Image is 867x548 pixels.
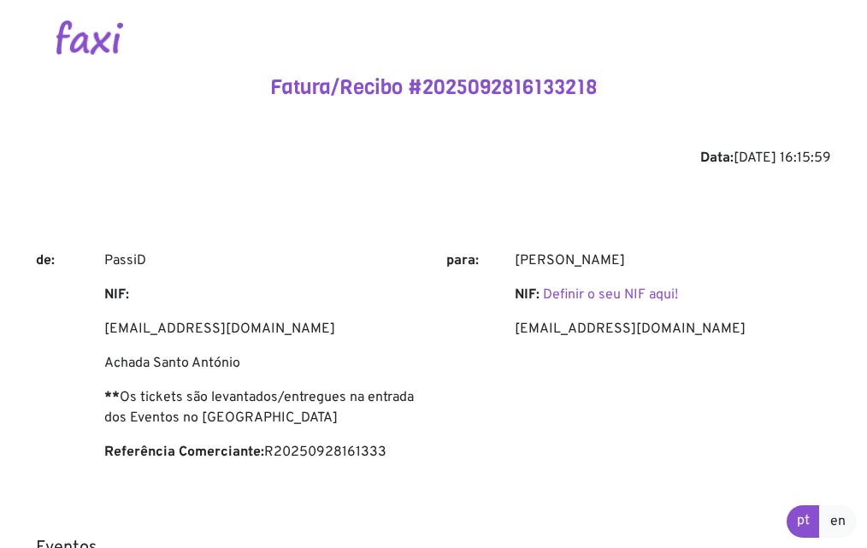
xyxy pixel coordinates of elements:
b: NIF: [515,286,540,303]
div: [DATE] 16:15:59 [36,148,831,168]
b: Referência Comerciante: [104,444,264,461]
p: PassiD [104,250,421,271]
p: [PERSON_NAME] [515,250,831,271]
h4: Fatura/Recibo #2025092816133218 [36,75,831,100]
p: [EMAIL_ADDRESS][DOMAIN_NAME] [104,319,421,339]
p: Achada Santo António [104,353,421,374]
a: en [819,505,857,538]
b: NIF: [104,286,129,303]
p: R20250928161333 [104,442,421,463]
a: pt [787,505,820,538]
p: Os tickets são levantados/entregues na entrada dos Eventos no [GEOGRAPHIC_DATA] [104,387,421,428]
a: Definir o seu NIF aqui! [543,286,678,303]
b: de: [36,252,55,269]
b: para: [446,252,479,269]
p: [EMAIL_ADDRESS][DOMAIN_NAME] [515,319,831,339]
b: Data: [700,150,734,167]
